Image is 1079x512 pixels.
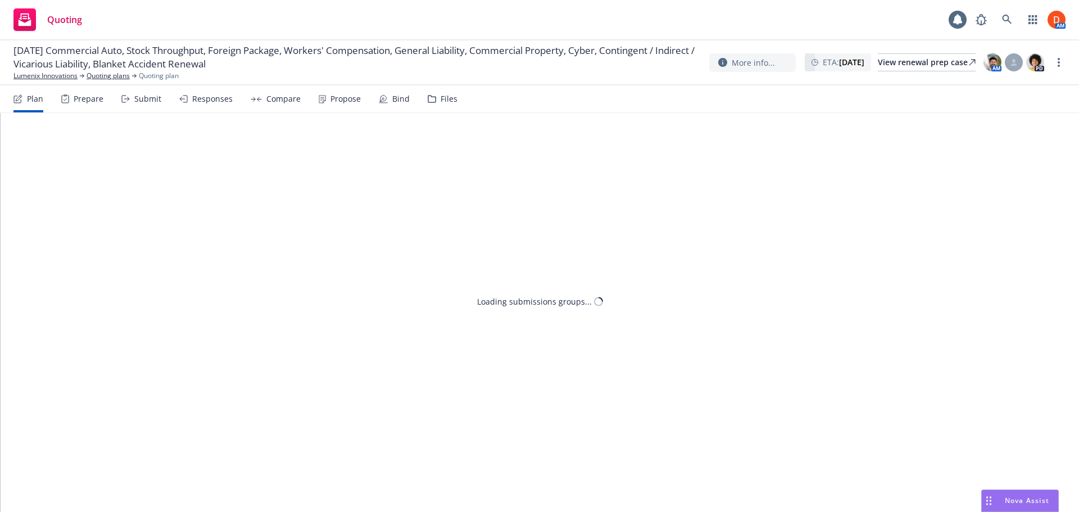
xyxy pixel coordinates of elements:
[878,53,976,71] a: View renewal prep case
[981,490,1059,512] button: Nova Assist
[266,94,301,103] div: Compare
[982,490,996,511] div: Drag to move
[441,94,457,103] div: Files
[1022,8,1044,31] a: Switch app
[1052,56,1066,69] a: more
[330,94,361,103] div: Propose
[27,94,43,103] div: Plan
[192,94,233,103] div: Responses
[1005,496,1049,505] span: Nova Assist
[983,53,1001,71] img: photo
[139,71,179,81] span: Quoting plan
[970,8,992,31] a: Report a Bug
[134,94,161,103] div: Submit
[392,94,410,103] div: Bind
[477,296,592,307] div: Loading submissions groups...
[878,54,976,71] div: View renewal prep case
[47,15,82,24] span: Quoting
[74,94,103,103] div: Prepare
[13,44,700,71] span: [DATE] Commercial Auto, Stock Throughput, Foreign Package, Workers' Compensation, General Liabili...
[87,71,130,81] a: Quoting plans
[9,4,87,35] a: Quoting
[709,53,796,72] button: More info...
[839,57,864,67] strong: [DATE]
[823,56,864,68] span: ETA :
[1026,53,1044,71] img: photo
[1048,11,1066,29] img: photo
[996,8,1018,31] a: Search
[13,71,78,81] a: Lumenix Innovations
[732,57,775,69] span: More info...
